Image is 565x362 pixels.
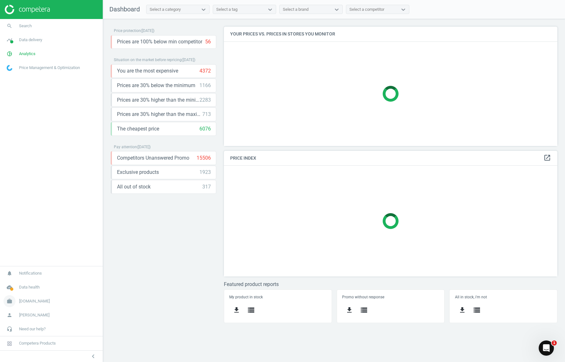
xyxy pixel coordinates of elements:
div: Select a brand [283,7,308,12]
button: chevron_left [85,352,101,360]
span: ( [DATE] ) [182,58,195,62]
i: person [3,309,16,321]
div: 4372 [199,67,211,74]
span: [DOMAIN_NAME] [19,298,50,304]
button: storage [357,303,371,318]
span: Dashboard [109,5,140,13]
span: The cheapest price [117,125,159,132]
span: Prices are 30% higher than the minimum [117,97,199,104]
span: You are the most expensive [117,67,178,74]
button: storage [470,303,484,318]
i: timeline [3,34,16,46]
h5: Promo without response [342,295,439,299]
div: Select a competitor [349,7,384,12]
span: Analytics [19,51,36,57]
i: get_app [346,306,353,314]
div: 2283 [199,97,211,104]
span: Notifications [19,270,42,276]
i: get_app [458,306,466,314]
span: Competera Products [19,340,56,346]
img: wGWNvw8QSZomAAAAABJRU5ErkJggg== [7,65,12,71]
span: ( [DATE] ) [137,145,151,149]
h4: Your prices vs. prices in stores you monitor [224,27,557,41]
span: Prices are 30% higher than the maximal [117,111,202,118]
div: 15506 [197,155,211,162]
iframe: Intercom live chat [539,340,554,356]
div: 1923 [199,169,211,176]
div: 317 [202,183,211,190]
span: Price Management & Optimization [19,65,80,71]
span: Data delivery [19,37,42,43]
div: 713 [202,111,211,118]
span: Prices are 30% below the minimum [117,82,195,89]
button: get_app [455,303,470,318]
h5: My product in stock [229,295,326,299]
span: Prices are 100% below min competitor [117,38,202,45]
a: open_in_new [543,154,551,162]
i: storage [360,306,368,314]
span: Need our help? [19,326,46,332]
span: Competitors Unanswered Promo [117,155,189,162]
span: Search [19,23,32,29]
button: storage [244,303,258,318]
span: [PERSON_NAME] [19,312,49,318]
h5: All in stock, i'm not [455,295,552,299]
span: Price protection [114,29,141,33]
span: ( [DATE] ) [141,29,154,33]
h3: Featured product reports [224,281,557,287]
span: Pay attention [114,145,137,149]
i: chevron_left [89,352,97,360]
i: headset_mic [3,323,16,335]
span: Exclusive products [117,169,159,176]
i: storage [473,306,481,314]
i: notifications [3,267,16,279]
div: 1166 [199,82,211,89]
i: work [3,295,16,307]
img: ajHJNr6hYgQAAAAASUVORK5CYII= [5,5,50,14]
span: Data health [19,284,40,290]
i: storage [247,306,255,314]
button: get_app [229,303,244,318]
i: cloud_done [3,281,16,293]
span: All out of stock [117,183,151,190]
div: Select a category [150,7,181,12]
i: search [3,20,16,32]
button: get_app [342,303,357,318]
i: pie_chart_outlined [3,48,16,60]
div: 6076 [199,125,211,132]
span: 1 [552,340,557,346]
h4: Price Index [224,151,557,166]
span: Situation on the market before repricing [114,58,182,62]
div: 56 [205,38,211,45]
div: Select a tag [216,7,237,12]
i: get_app [233,306,240,314]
